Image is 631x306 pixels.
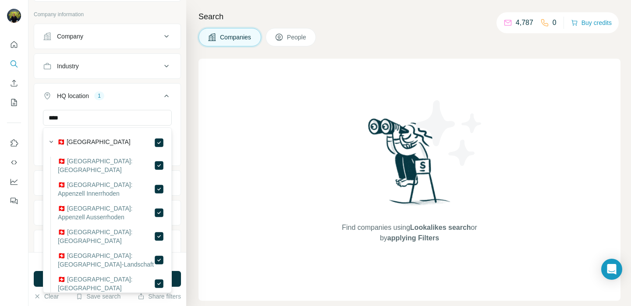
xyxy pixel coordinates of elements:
img: Surfe Illustration - Stars [410,94,489,172]
span: People [287,33,307,42]
label: 🇨🇭 [GEOGRAPHIC_DATA] [57,137,131,148]
p: 0 [553,18,557,28]
div: 1 [94,92,104,100]
p: Company information [34,11,181,18]
img: Surfe Illustration - Woman searching with binoculars [364,116,455,214]
label: 🇨🇭 [GEOGRAPHIC_DATA]: Appenzell Ausserrhoden [58,204,154,222]
button: Employees (size) [34,202,181,223]
button: Use Surfe API [7,155,21,170]
button: Company [34,26,181,47]
button: Clear [34,292,59,301]
button: Buy credits [571,17,612,29]
p: 4,787 [516,18,533,28]
button: Enrich CSV [7,75,21,91]
button: Save search [76,292,121,301]
button: Feedback [7,193,21,209]
label: 🇨🇭 [GEOGRAPHIC_DATA]: Appenzell Innerrhoden [58,180,154,198]
label: 🇨🇭 [GEOGRAPHIC_DATA]: [GEOGRAPHIC_DATA] [58,157,154,174]
span: Find companies using or by [339,222,479,243]
button: Industry [34,56,181,77]
button: Run search [34,271,181,287]
button: Share filters [138,292,181,301]
button: My lists [7,95,21,110]
div: HQ location [57,91,89,100]
img: Avatar [7,9,21,23]
label: 🇨🇭 [GEOGRAPHIC_DATA]: [GEOGRAPHIC_DATA]-Landschaft [58,251,154,269]
button: Use Surfe on LinkedIn [7,135,21,151]
button: Search [7,56,21,72]
h4: Search [199,11,620,23]
span: Lookalikes search [410,224,471,231]
span: Companies [220,33,252,42]
button: HQ location1 [34,85,181,110]
div: Industry [57,62,79,70]
button: Technologies [34,232,181,253]
button: Quick start [7,37,21,53]
label: 🇨🇭 [GEOGRAPHIC_DATA]: [GEOGRAPHIC_DATA] [58,228,154,245]
button: Annual revenue ($) [34,172,181,193]
label: 🇨🇭 [GEOGRAPHIC_DATA]: [GEOGRAPHIC_DATA] [58,275,154,292]
button: Dashboard [7,174,21,190]
div: Company [57,32,83,41]
div: Open Intercom Messenger [601,259,622,280]
span: applying Filters [387,234,439,242]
